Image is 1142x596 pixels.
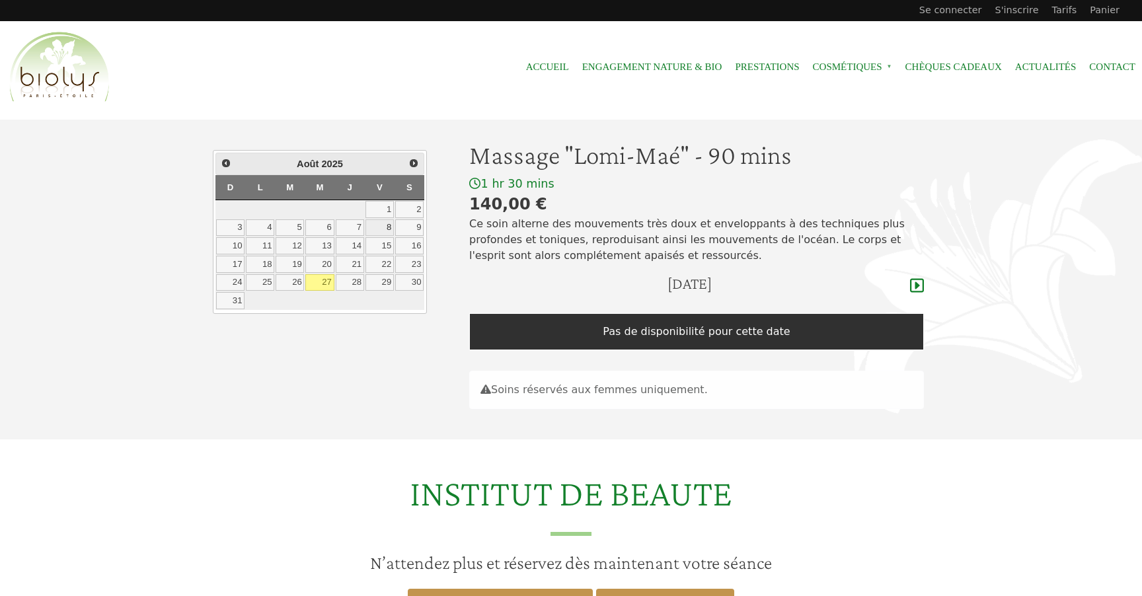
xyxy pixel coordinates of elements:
a: 31 [216,292,245,309]
a: Contact [1089,52,1135,82]
a: 8 [365,219,394,237]
span: Vendredi [377,182,383,192]
p: Ce soin alterne des mouvements très doux et enveloppants à des techniques plus profondes et toniq... [469,216,924,264]
a: Engagement Nature & Bio [582,52,722,82]
span: Suivant [408,158,419,168]
a: 22 [365,256,394,273]
a: 21 [336,256,364,273]
a: Précédent [217,155,235,172]
img: Accueil [7,30,112,105]
a: 5 [276,219,304,237]
span: Samedi [406,182,412,192]
a: 16 [395,237,424,254]
a: 29 [365,274,394,291]
a: 10 [216,237,245,254]
a: 17 [216,256,245,273]
a: 11 [246,237,274,254]
span: 2025 [321,159,343,169]
span: Dimanche [227,182,234,192]
span: Mardi [286,182,293,192]
span: Lundi [258,182,263,192]
span: Cosmétiques [813,52,892,82]
a: 30 [395,274,424,291]
div: 140,00 € [469,192,924,216]
a: Suivant [405,155,422,172]
span: Jeudi [347,182,352,192]
span: Précédent [221,158,231,168]
a: 9 [395,219,424,237]
a: 4 [246,219,274,237]
div: Pas de disponibilité pour cette date [469,313,924,350]
span: Mercredi [316,182,323,192]
a: 12 [276,237,304,254]
a: 28 [336,274,364,291]
h3: N’attendez plus et réservez dès maintenant votre séance [8,552,1134,574]
a: 6 [305,219,334,237]
a: 3 [216,219,245,237]
a: 25 [246,274,274,291]
span: » [887,64,892,69]
a: 27 [305,274,334,291]
a: 15 [365,237,394,254]
a: 18 [246,256,274,273]
a: 26 [276,274,304,291]
a: 13 [305,237,334,254]
a: 20 [305,256,334,273]
a: 19 [276,256,304,273]
a: Prestations [735,52,799,82]
a: 2 [395,201,424,218]
span: Août [297,159,319,169]
a: 7 [336,219,364,237]
a: 1 [365,201,394,218]
a: 14 [336,237,364,254]
h1: Massage "Lomi-Maé" - 90 mins [469,139,924,171]
a: Actualités [1015,52,1077,82]
a: 23 [395,256,424,273]
a: Accueil [526,52,569,82]
h2: INSTITUT DE BEAUTE [8,471,1134,535]
div: Soins réservés aux femmes uniquement. [469,371,924,409]
h4: [DATE] [667,274,712,293]
div: 1 hr 30 mins [469,176,924,192]
a: 24 [216,274,245,291]
a: Chèques cadeaux [905,52,1002,82]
